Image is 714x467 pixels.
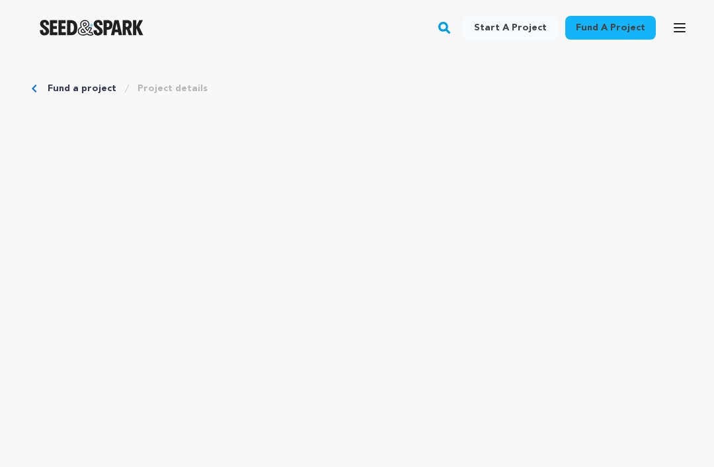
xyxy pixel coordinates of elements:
[565,16,656,40] a: Fund a project
[40,20,143,36] a: Seed&Spark Homepage
[40,20,143,36] img: Seed&Spark Logo Dark Mode
[32,82,682,95] div: Breadcrumb
[138,82,208,95] a: Project details
[463,16,557,40] a: Start a project
[48,82,116,95] a: Fund a project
